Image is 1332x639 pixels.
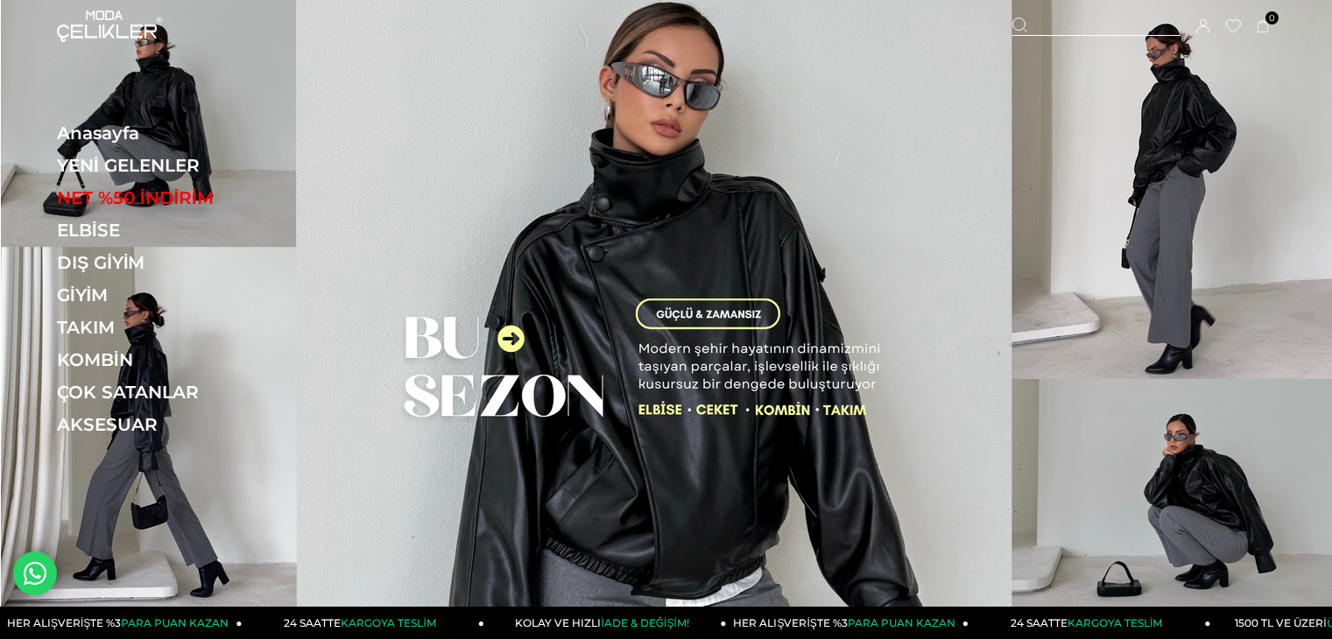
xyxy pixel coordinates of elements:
[57,155,298,176] a: YENİ GELENLER
[848,616,955,629] span: PARA PUAN KAZAN
[57,414,298,435] a: AKSESUAR
[1068,616,1162,629] span: KARGOYA TESLİM
[121,616,229,629] span: PARA PUAN KAZAN
[243,607,485,639] a: 24 SAATTEKARGOYA TESLİM
[601,616,688,629] span: İADE & DEĞİŞİM!
[57,123,298,144] a: Anasayfa
[57,220,298,241] a: ELBİSE
[57,349,298,370] a: KOMBİN
[57,252,298,273] a: DIŞ GİYİM
[57,317,298,338] a: TAKIM
[484,607,727,639] a: KOLAY VE HIZLIİADE & DEĞİŞİM!
[57,284,298,305] a: GİYİM
[969,607,1211,639] a: 24 SAATTEKARGOYA TESLİM
[57,187,298,208] a: NET %50 İNDİRİM
[57,11,162,42] img: logo
[341,616,435,629] span: KARGOYA TESLİM
[1257,20,1270,33] a: 0
[1265,11,1279,25] span: 0
[57,382,298,403] a: ÇOK SATANLAR
[727,607,969,639] a: HER ALIŞVERİŞTE %3PARA PUAN KAZAN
